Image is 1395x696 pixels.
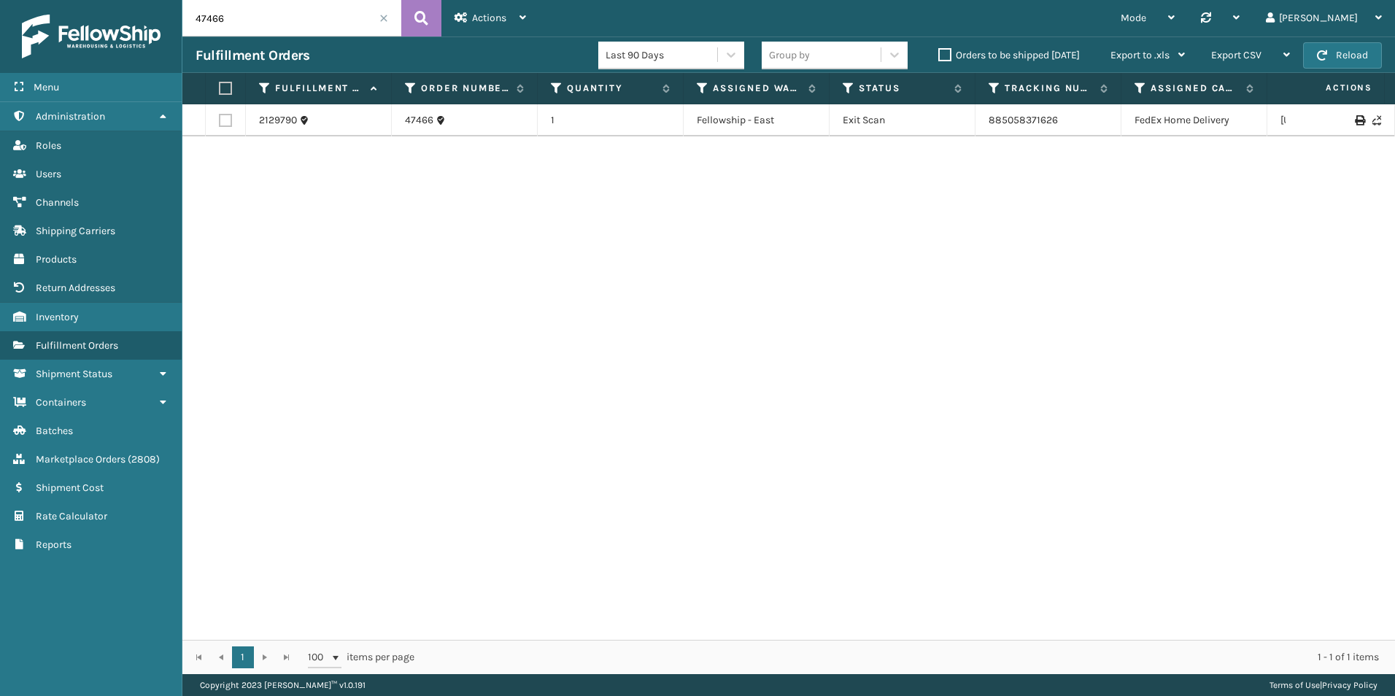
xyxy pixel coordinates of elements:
[128,453,160,465] span: ( 2808 )
[938,49,1080,61] label: Orders to be shipped [DATE]
[606,47,719,63] div: Last 90 Days
[713,82,801,95] label: Assigned Warehouse
[421,82,509,95] label: Order Number
[36,311,79,323] span: Inventory
[769,47,810,63] div: Group by
[1121,104,1267,136] td: FedEx Home Delivery
[1121,12,1146,24] span: Mode
[36,282,115,294] span: Return Addresses
[1211,49,1261,61] span: Export CSV
[1005,82,1093,95] label: Tracking Number
[36,396,86,409] span: Containers
[859,82,947,95] label: Status
[308,650,330,665] span: 100
[36,196,79,209] span: Channels
[36,425,73,437] span: Batches
[472,12,506,24] span: Actions
[232,646,254,668] a: 1
[1303,42,1382,69] button: Reload
[36,139,61,152] span: Roles
[1270,674,1377,696] div: |
[1151,82,1239,95] label: Assigned Carrier Service
[538,104,684,136] td: 1
[36,225,115,237] span: Shipping Carriers
[308,646,414,668] span: items per page
[435,650,1379,665] div: 1 - 1 of 1 items
[36,339,118,352] span: Fulfillment Orders
[200,674,366,696] p: Copyright 2023 [PERSON_NAME]™ v 1.0.191
[36,510,107,522] span: Rate Calculator
[36,482,104,494] span: Shipment Cost
[36,110,105,123] span: Administration
[1355,115,1364,125] i: Print Label
[22,15,161,58] img: logo
[1372,115,1381,125] i: Never Shipped
[36,538,72,551] span: Reports
[830,104,975,136] td: Exit Scan
[567,82,655,95] label: Quantity
[36,453,125,465] span: Marketplace Orders
[36,368,112,380] span: Shipment Status
[989,114,1058,126] a: 885058371626
[405,113,433,128] a: 47466
[1280,76,1381,100] span: Actions
[34,81,59,93] span: Menu
[36,253,77,266] span: Products
[36,168,61,180] span: Users
[684,104,830,136] td: Fellowship - East
[1270,680,1320,690] a: Terms of Use
[196,47,309,64] h3: Fulfillment Orders
[1322,680,1377,690] a: Privacy Policy
[259,113,297,128] a: 2129790
[1110,49,1170,61] span: Export to .xls
[275,82,363,95] label: Fulfillment Order Id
